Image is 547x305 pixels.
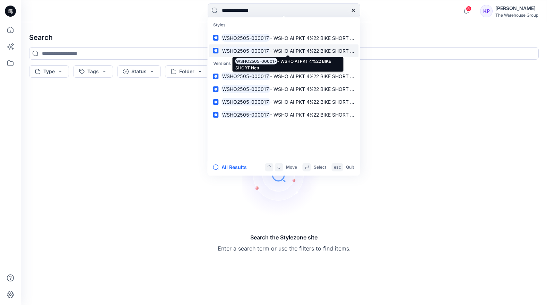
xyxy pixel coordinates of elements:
p: Select [314,164,326,171]
div: [PERSON_NAME] [495,4,538,12]
span: - WSHO AI PKT 4%22 BIKE SHORT Nett [270,35,360,41]
a: WSHO2505-000017- WSHO AI PKT 4%22 BIKE SHORT Nett [209,95,359,108]
p: Quit [346,164,354,171]
p: Enter a search term or use the filters to find items. [218,244,350,253]
button: Type [29,65,69,78]
p: Styles [209,19,359,32]
span: - WSHO AI PKT 4%22 BIKE SHORT Nett [270,48,360,54]
mark: WSHO2505-000017 [222,111,270,119]
button: Status [117,65,161,78]
button: Tags [73,65,113,78]
div: KP [480,5,493,17]
span: - WSHO AI PKT 4%22 BIKE SHORT Nett [270,99,360,105]
h5: Search the Stylezone site [218,233,350,242]
mark: WSHO2505-000017 [222,72,270,80]
mark: WSHO2505-000017 [222,85,270,93]
mark: WSHO2505-000017 [222,47,270,55]
button: All Results [213,163,251,171]
a: WSHO2505-000017- WSHO AI PKT 4%22 BIKE SHORT Nett [209,108,359,121]
mark: WSHO2505-000017 [222,98,270,106]
span: 5 [466,6,471,11]
a: WSHO2505-000017- WSHO AI PKT 4%22 BIKE SHORT Nett [209,70,359,83]
span: - WSHO AI PKT 4%22 BIKE SHORT Nett [270,86,360,92]
span: - WSHO AI PKT 4%22 BIKE SHORT Nett [270,112,360,118]
a: WSHO2505-000017- WSHO AI PKT 4%22 BIKE SHORT Nett [209,32,359,44]
p: Versions [209,57,359,70]
button: Folder [165,65,209,78]
p: Move [286,164,297,171]
h4: Search [24,28,544,47]
div: The Warehouse Group [495,12,538,18]
a: WSHO2505-000017- WSHO AI PKT 4%22 BIKE SHORT Nett [209,83,359,95]
mark: WSHO2505-000017 [222,34,270,42]
p: esc [334,164,341,171]
span: - WSHO AI PKT 4%22 BIKE SHORT Nett [270,73,360,79]
a: WSHO2505-000017- WSHO AI PKT 4%22 BIKE SHORT Nett [209,44,359,57]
